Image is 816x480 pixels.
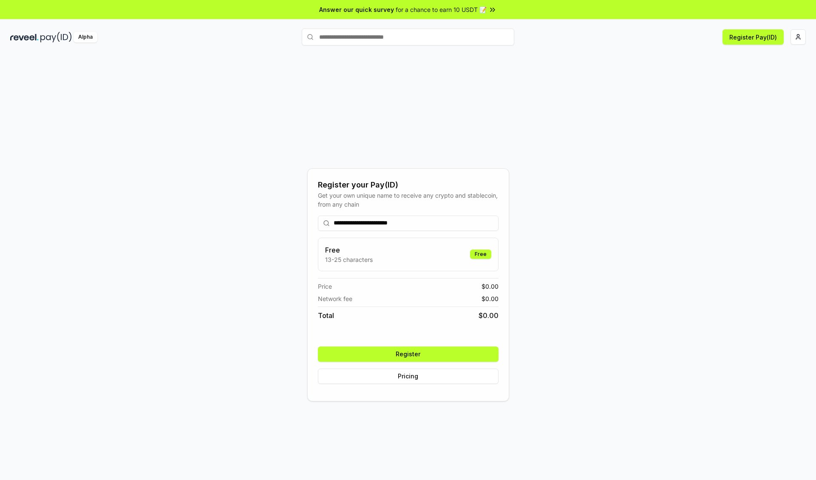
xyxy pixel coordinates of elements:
[318,179,499,191] div: Register your Pay(ID)
[40,32,72,43] img: pay_id
[318,369,499,384] button: Pricing
[318,310,334,321] span: Total
[479,310,499,321] span: $ 0.00
[325,255,373,264] p: 13-25 characters
[482,282,499,291] span: $ 0.00
[318,282,332,291] span: Price
[396,5,487,14] span: for a chance to earn 10 USDT 📝
[325,245,373,255] h3: Free
[319,5,394,14] span: Answer our quick survey
[10,32,39,43] img: reveel_dark
[318,347,499,362] button: Register
[470,250,491,259] div: Free
[318,191,499,209] div: Get your own unique name to receive any crypto and stablecoin, from any chain
[318,294,352,303] span: Network fee
[722,29,784,45] button: Register Pay(ID)
[74,32,97,43] div: Alpha
[482,294,499,303] span: $ 0.00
